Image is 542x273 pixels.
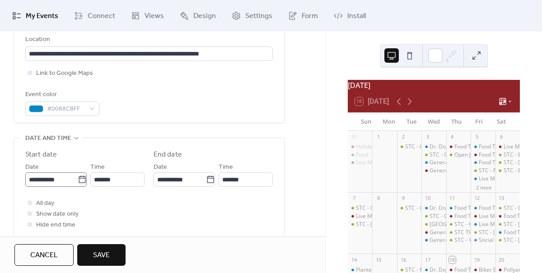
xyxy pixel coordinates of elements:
span: Date [25,162,39,173]
div: Event color [25,89,98,100]
div: Live Music - Shawn Salmon - Lemont @ Sun Aug 31, 2025 2pm - 5pm (CDT) [348,159,372,167]
span: Date and time [25,133,71,144]
div: STC - Outdoor Doggie Dining class @ 1pm - 2:30pm (CDT) [348,204,372,212]
div: Food Truck - Da Wing Wagon/ Launch party - Roselle @ Fri Sep 12, 2025 5pm - 9pm (CDT) [471,204,495,212]
div: STC THEME NIGHT - YACHT ROCK @ Thu Sep 11, 2025 6pm - 10pm (CDT) [446,229,471,236]
button: Cancel [14,244,74,266]
div: 18 [449,256,456,263]
div: General Knowledge - Roselle @ Wed Sep 3, 2025 7pm - 9pm (CDT) [421,159,446,167]
span: Connect [88,11,115,22]
div: Holiday Taproom Hours 12pm -10pm @ [DATE] [356,143,475,151]
span: Form [302,11,318,22]
span: Time [219,162,233,173]
span: Cancel [30,250,58,261]
div: STC - Stadium Street Eats @ Wed Sep 10, 2025 6pm - 9pm (CDT) [421,221,446,228]
span: Hide end time [36,220,75,231]
div: Dr. Dog’s Food Truck - Roselle @ Weekly from 6pm to 9pm [421,204,446,212]
div: Location [25,34,271,45]
a: Install [327,4,373,28]
div: Thu [445,113,467,131]
div: 4 [449,134,456,140]
div: Sun [355,113,378,131]
div: General Knowledge Trivia - Roselle @ Wed Sep 10, 2025 7pm - 9pm (CDT) [421,236,446,244]
div: STC - Four Ds BBQ @ Fri Sep 5, 2025 5pm - 9pm (CDT) [471,167,495,175]
div: STC - Yacht Rockettes @ Thu Sep 11, 2025 7pm - 10pm (CDT) [446,236,471,244]
div: 19 [473,256,480,263]
div: Food Truck - Chuck’s Wood Fired Pizza - Roselle @ Sat Sep 13, 2025 5pm - 8pm (CST) [495,229,520,236]
div: 31 [350,134,357,140]
div: Social - Magician Pat Flanagan @ Fri Sep 12, 2025 8pm - 10:30pm (CDT) [471,236,495,244]
a: Views [124,4,171,28]
span: Time [90,162,105,173]
div: 7 [350,195,357,202]
div: 2 [400,134,406,140]
div: Holiday Taproom Hours 12pm -10pm @ Sun Aug 31, 2025 [348,143,372,151]
div: Food Truck - Dr Dogs - Roselle @ Thu Sep 11, 2025 5pm - 9pm (CDT) [446,204,471,212]
div: Live Music - [PERSON_NAME] @ [DATE] 2pm - 4pm (CDT) [356,213,499,220]
div: Wed [423,113,445,131]
div: [DATE] [348,80,520,91]
div: STC - Charity Bike Ride with Sammy's Bikes @ Weekly from 6pm to 7:30pm on Wednesday from Wed May ... [421,213,446,220]
div: 14 [350,256,357,263]
div: Food - Good Stuff Eats - Roselle @ [DATE] 1pm - 4pm (CDT) [356,151,504,159]
div: Food Truck- Uncle Cams Sandwiches - Roselle @ Fri Sep 5, 2025 5pm - 9pm (CDT) [471,159,495,167]
div: STC - Warren Douglas Band @ Fri Sep 12, 2025 7pm - 10pm (CDT) [471,229,495,236]
div: STC - Outdoor Doggie Dining class @ 1pm - 2:30pm (CDT) [356,204,500,212]
div: STC - EXHALE @ Sat Sep 6, 2025 7pm - 10pm (CDT) [495,167,520,175]
div: 6 [498,134,505,140]
div: 15 [375,256,382,263]
div: Start date [25,149,57,160]
div: 12 [473,195,480,202]
button: Save [77,244,126,266]
div: Food Truck - Tacos Los Jarochitos - Lemont @ Thu Sep 4, 2025 5pm - 9pm (CDT) [446,143,471,151]
div: STC - General Knowledge Trivia @ Tue Sep 9, 2025 7pm - 9pm (CDT) [397,204,421,212]
span: Save [93,250,110,261]
div: STC - Happy Lobster @ Thu Sep 11, 2025 5pm - 9pm (CDT) [446,221,471,228]
div: General Knowledge Trivia - Lemont @ Wed Sep 3, 2025 7pm - 9pm (CDT) [421,167,446,175]
span: Show date only [36,209,79,220]
span: Settings [245,11,272,22]
div: STC - Charity Bike Ride with Sammy's Bikes @ Weekly from 6pm to 7:30pm on Wednesday from Wed May ... [421,151,446,159]
span: #0088CBFF [47,104,85,115]
a: Design [173,4,223,28]
div: Dr. Dog’s Food Truck - Roselle @ Weekly from 6pm to 9pm [421,143,446,151]
div: STC - Terry Byrne @ Sat Sep 6, 2025 2pm - 5pm (CDT) [495,159,520,167]
div: Live Music- InFunktious Duo - Lemont @ Sat Sep 6, 2025 2pm - 5pm (CDT) [495,143,520,151]
div: Food Truck - Happy Times - Lemont @ Sat Sep 13, 2025 2pm - 6pm (CDT) [495,213,520,220]
div: 5 [473,134,480,140]
div: Mon [378,113,400,131]
div: Live Music - Dan Colles - Lemont @ Fri Sep 12, 2025 7pm - 10pm (CDT) [471,213,495,220]
span: All day [36,198,54,209]
button: 2 more [472,183,495,191]
div: Food Truck - Koris Koop -Roselle @ Fri Sep 5, 2025 5pm - 9pm (CDT) [471,143,495,151]
div: 3 [424,134,431,140]
div: 20 [498,256,505,263]
div: Food - Good Stuff Eats - Roselle @ Sun Aug 31, 2025 1pm - 4pm (CDT) [348,151,372,159]
div: Tue [400,113,423,131]
div: Food Truck - Tacos Los Jarochitos - Lemont @ Thu Sep 11, 2025 5pm - 9pm (CDT) [446,213,471,220]
div: STC - Matt Keen Band @ Sat Sep 13, 2025 7pm - 10pm (CDT) [495,236,520,244]
a: Connect [67,4,122,28]
div: STC - Dark Horse Grill @ Sat Sep 13, 2025 1pm - 5pm (CDT) [495,204,520,212]
div: 13 [498,195,505,202]
span: Date [154,162,167,173]
a: Form [281,4,325,28]
div: 11 [449,195,456,202]
div: Fri [467,113,490,131]
span: Link to Google Maps [36,68,93,79]
span: Design [193,11,216,22]
div: 16 [400,256,406,263]
div: Live Music - [PERSON_NAME] @ [DATE] 2pm - 5pm (CDT) [356,159,499,167]
div: STC - Hunt House Creative Arts Center Adult Band Showcase @ Sun Sep 7, 2025 5pm - 7pm (CDT)STC - ... [348,221,372,228]
div: Live Music - JD Kostyk - Roselle @ Fri Sep 12, 2025 7pm - 10pm (CDT) [471,221,495,228]
div: 10 [424,195,431,202]
span: My Events [26,11,58,22]
div: Sat [490,113,513,131]
div: Live Music - Billy Denton - Roselle @ Fri Sep 5, 2025 7pm - 10pm (CDT) [471,175,495,183]
div: Live Music - Dylan Raymond - Lemont @ Sun Sep 7, 2025 2pm - 4pm (CDT) [348,213,372,220]
div: STC - Billy Denton @ Sat Sep 13, 2025 2pm - 5pm (CDT) [495,221,520,228]
div: STC - Brew Town Bites @ Sat Sep 6, 2025 2pm - 7pm (CDT) [495,151,520,159]
div: Food Truck - Pizza 750 - Lemont @ Fri Sep 5, 2025 5pm - 9pm (CDT) [471,151,495,159]
div: End date [154,149,182,160]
